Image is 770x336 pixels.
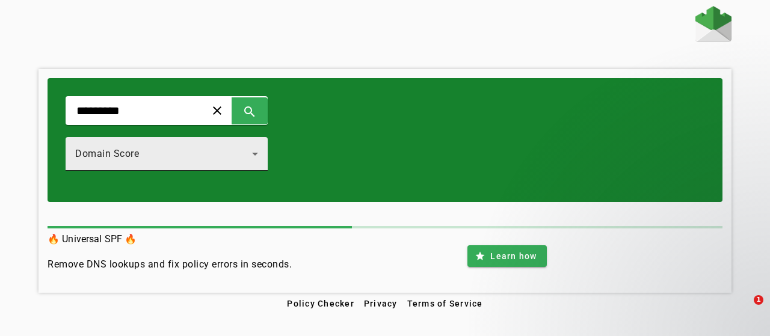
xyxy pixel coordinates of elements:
span: 1 [754,295,763,305]
img: Fraudmarc Logo [695,6,731,42]
h3: 🔥 Universal SPF 🔥 [48,231,292,248]
a: Home [695,6,731,45]
button: Learn how [467,245,546,267]
span: Domain Score [75,148,139,159]
button: Privacy [359,293,402,314]
button: Terms of Service [402,293,488,314]
button: Policy Checker [282,293,359,314]
span: Terms of Service [407,299,483,308]
iframe: Intercom live chat [729,295,758,324]
iframe: Intercom notifications message [529,215,770,304]
h4: Remove DNS lookups and fix policy errors in seconds. [48,257,292,272]
span: Policy Checker [287,299,354,308]
span: Privacy [364,299,398,308]
span: Learn how [490,250,537,262]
